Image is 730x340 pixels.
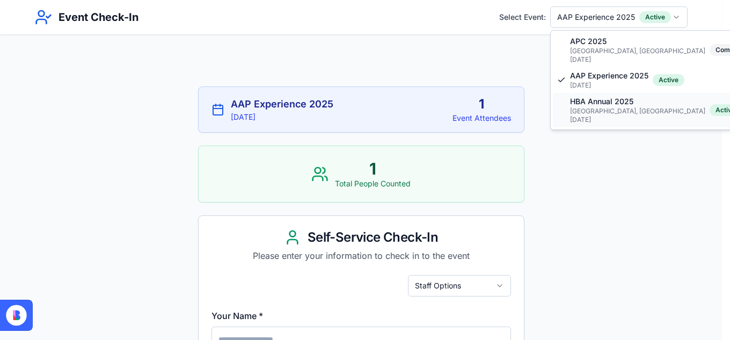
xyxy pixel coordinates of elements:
span: APC 2025 [570,36,705,47]
div: Active [653,74,684,86]
span: [DATE] [570,55,705,64]
span: [DATE] [570,81,648,90]
span: AAP Experience 2025 [570,70,648,81]
span: [GEOGRAPHIC_DATA], [GEOGRAPHIC_DATA] [570,107,705,115]
span: [GEOGRAPHIC_DATA], [GEOGRAPHIC_DATA] [570,47,705,55]
span: HBA Annual 2025 [570,96,705,107]
span: [DATE] [570,115,705,124]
